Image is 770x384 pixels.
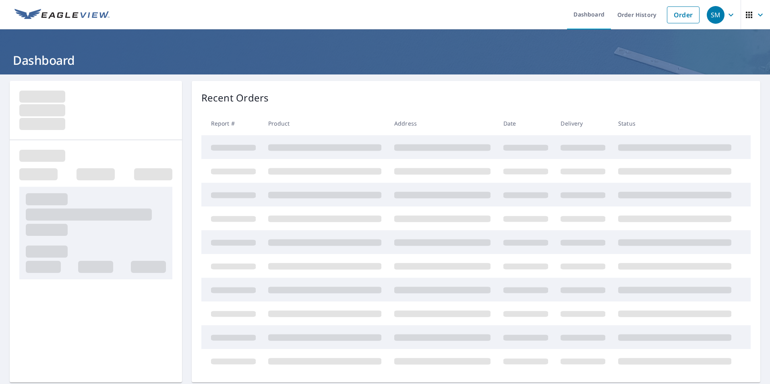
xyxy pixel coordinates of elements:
a: Order [667,6,700,23]
th: Status [612,111,738,135]
th: Product [262,111,388,135]
th: Report # [201,111,262,135]
th: Address [388,111,497,135]
th: Delivery [554,111,612,135]
img: EV Logo [14,9,110,21]
th: Date [497,111,555,135]
p: Recent Orders [201,91,269,105]
div: SM [707,6,724,24]
h1: Dashboard [10,52,760,68]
